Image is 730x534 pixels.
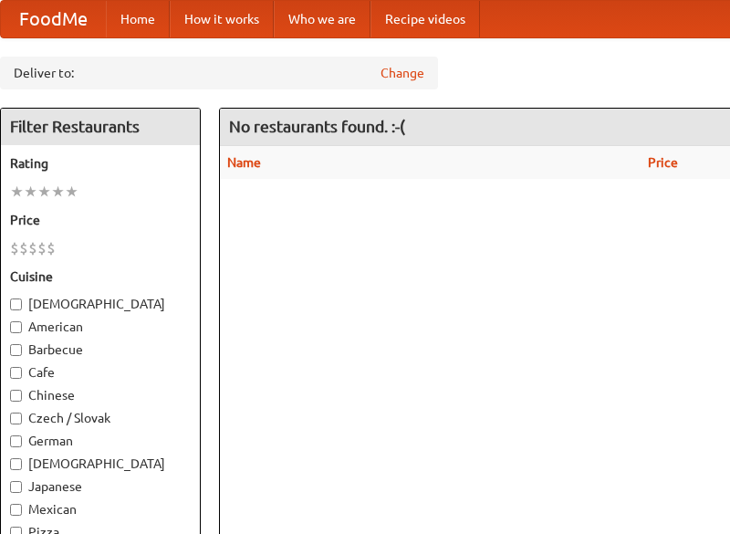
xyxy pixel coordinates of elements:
[10,295,191,313] label: [DEMOGRAPHIC_DATA]
[37,238,47,258] li: $
[28,238,37,258] li: $
[10,154,191,173] h5: Rating
[10,458,22,470] input: [DEMOGRAPHIC_DATA]
[10,432,191,450] label: German
[37,182,51,202] li: ★
[10,413,22,424] input: Czech / Slovak
[381,64,424,82] a: Change
[10,344,22,356] input: Barbecue
[10,363,191,382] label: Cafe
[10,500,191,518] label: Mexican
[10,409,191,427] label: Czech / Slovak
[274,1,370,37] a: Who we are
[19,238,28,258] li: $
[10,238,19,258] li: $
[10,435,22,447] input: German
[10,390,22,402] input: Chinese
[10,367,22,379] input: Cafe
[1,109,200,145] h4: Filter Restaurants
[106,1,170,37] a: Home
[10,340,191,359] label: Barbecue
[24,182,37,202] li: ★
[10,267,191,286] h5: Cuisine
[229,118,405,135] ng-pluralize: No restaurants found. :-(
[370,1,480,37] a: Recipe videos
[10,182,24,202] li: ★
[648,155,678,170] a: Price
[10,477,191,496] label: Japanese
[10,298,22,310] input: [DEMOGRAPHIC_DATA]
[10,386,191,404] label: Chinese
[51,182,65,202] li: ★
[1,1,106,37] a: FoodMe
[10,455,191,473] label: [DEMOGRAPHIC_DATA]
[10,481,22,493] input: Japanese
[65,182,78,202] li: ★
[10,504,22,516] input: Mexican
[47,238,56,258] li: $
[10,321,22,333] input: American
[10,318,191,336] label: American
[227,155,261,170] a: Name
[10,211,191,229] h5: Price
[170,1,274,37] a: How it works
